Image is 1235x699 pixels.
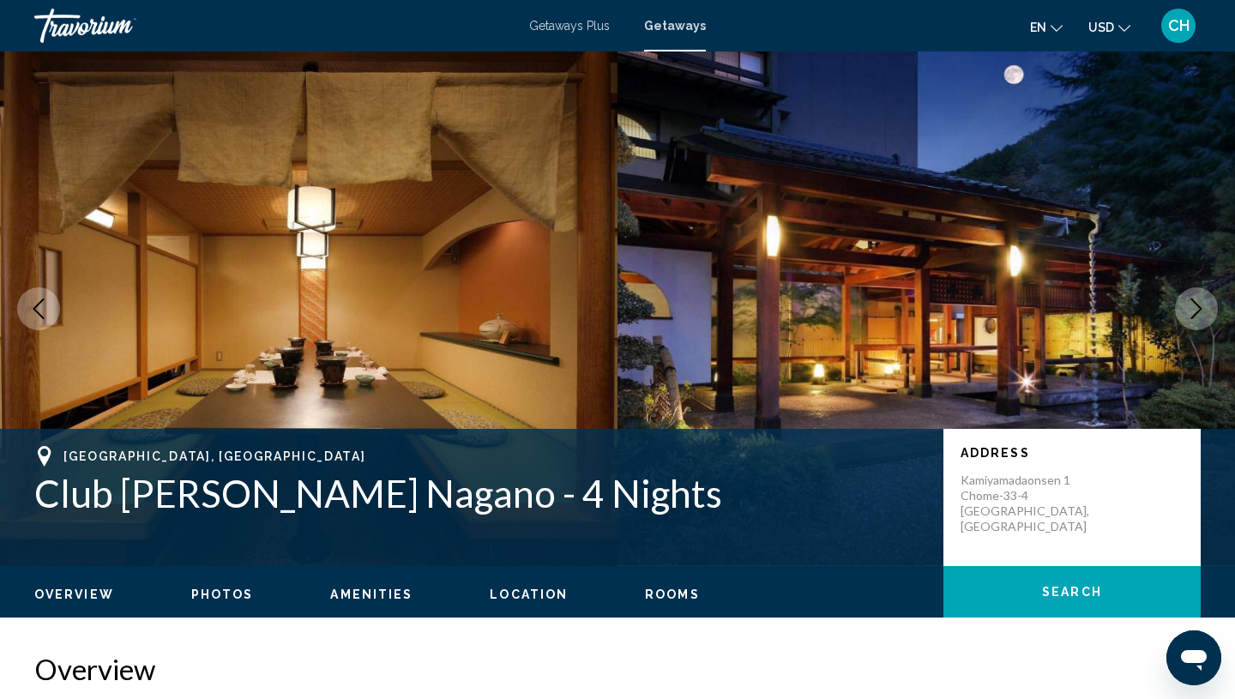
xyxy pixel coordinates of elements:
[63,449,365,463] span: [GEOGRAPHIC_DATA], [GEOGRAPHIC_DATA]
[34,588,114,601] span: Overview
[645,588,700,601] span: Rooms
[1168,17,1190,34] span: CH
[17,287,60,330] button: Previous image
[1030,21,1046,34] span: en
[529,19,610,33] a: Getaways Plus
[1030,15,1063,39] button: Change language
[191,588,254,601] span: Photos
[943,566,1201,618] button: Search
[34,9,512,43] a: Travorium
[1166,630,1221,685] iframe: Button to launch messaging window
[330,588,413,601] span: Amenities
[490,588,568,601] span: Location
[644,19,706,33] a: Getaways
[330,587,413,602] button: Amenities
[645,587,700,602] button: Rooms
[34,587,114,602] button: Overview
[961,446,1184,460] p: Address
[490,587,568,602] button: Location
[1175,287,1218,330] button: Next image
[191,587,254,602] button: Photos
[34,652,1201,686] h2: Overview
[1156,8,1201,44] button: User Menu
[1042,586,1102,600] span: Search
[1088,15,1130,39] button: Change currency
[961,473,1098,534] p: Kamiyamadaonsen 1 Chome-33-4 [GEOGRAPHIC_DATA], [GEOGRAPHIC_DATA]
[1088,21,1114,34] span: USD
[34,471,926,515] h1: Club [PERSON_NAME] Nagano - 4 Nights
